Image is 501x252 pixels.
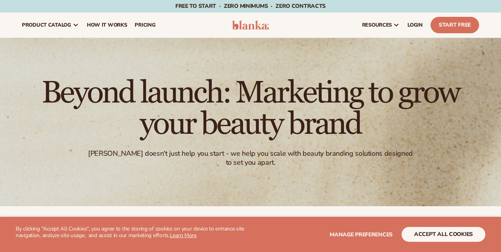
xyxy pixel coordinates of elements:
[358,13,404,38] a: resources
[170,232,196,239] a: Learn More
[35,77,466,140] h1: Beyond launch: Marketing to grow your beauty brand
[330,227,393,242] button: Manage preferences
[135,22,155,28] span: pricing
[83,13,131,38] a: How It Works
[131,13,159,38] a: pricing
[232,20,269,30] img: logo
[362,22,392,28] span: resources
[88,149,413,167] div: [PERSON_NAME] doesn't just help you start - we help you scale with beauty branding solutions desi...
[87,22,127,28] span: How It Works
[16,226,250,239] p: By clicking "Accept All Cookies", you agree to the storing of cookies on your device to enhance s...
[175,2,326,10] span: Free to start · ZERO minimums · ZERO contracts
[431,17,479,33] a: Start Free
[404,13,427,38] a: LOGIN
[330,231,393,238] span: Manage preferences
[407,22,423,28] span: LOGIN
[22,22,71,28] span: product catalog
[402,227,485,242] button: accept all cookies
[18,13,83,38] a: product catalog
